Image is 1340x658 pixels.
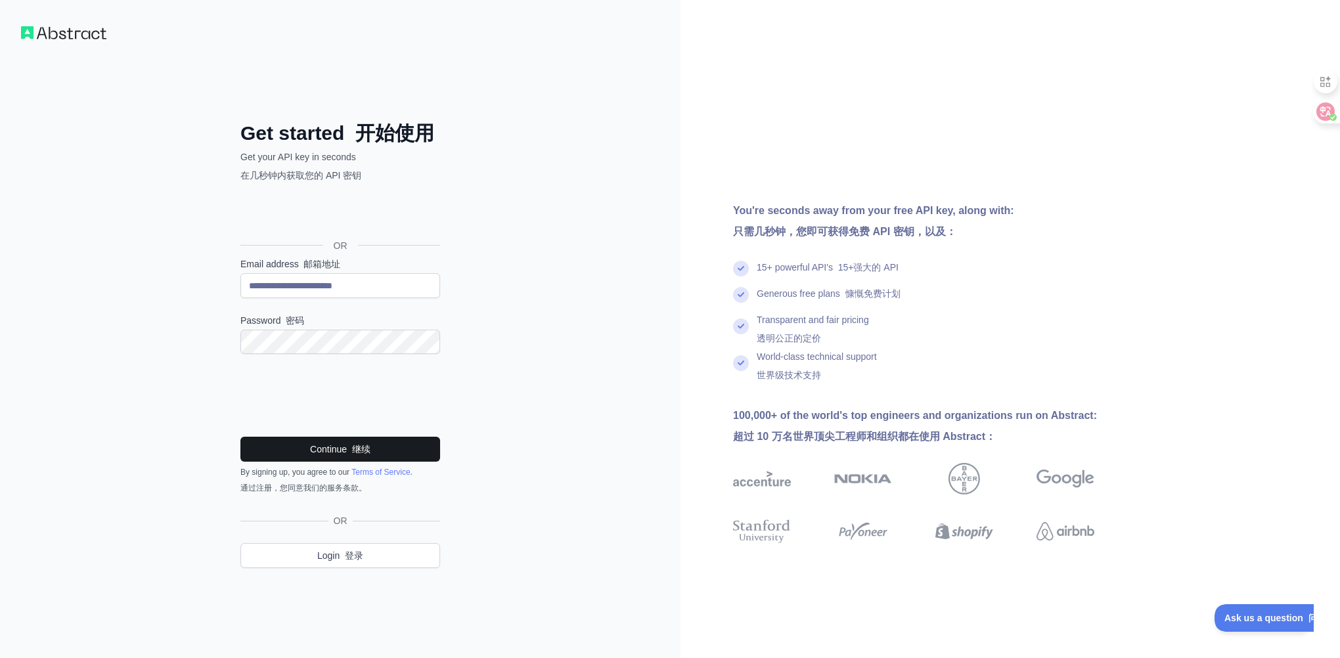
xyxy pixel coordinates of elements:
[1215,604,1314,632] iframe: Toggle Customer Support
[733,463,791,494] img: accenture
[240,467,440,498] div: By signing up, you agree to our .
[240,483,367,493] font: 通过注册，您同意我们的服务条款。
[733,287,749,303] img: check mark
[733,517,791,546] img: stanford university
[733,313,749,340] img: check mark
[240,437,440,462] button: Continue 继续
[757,333,821,343] font: 透明公正的定价
[757,287,901,313] div: Generous free plans
[94,9,158,19] font: 问我们一个问题
[949,463,980,494] img: bayer
[834,517,892,546] img: payoneer
[757,313,869,350] div: Transparent and fair pricing
[21,26,106,39] img: Workflow
[240,170,361,181] font: 在几秒钟内获取您的 API 密钥
[757,261,899,287] div: 15+ powerful API's
[240,150,440,187] p: Get your API key in seconds
[345,550,363,561] font: 登录
[234,202,444,230] iframe: “使用 Google 账号登录”按钮
[303,259,340,269] font: 邮箱地址
[757,350,877,387] div: World-class technical support
[240,121,440,145] h2: Get started
[328,514,353,527] span: OR
[1037,517,1094,546] img: airbnb
[834,463,892,494] img: nokia
[733,203,1136,245] div: You're seconds away from your free API key, along with:
[733,261,749,276] img: check mark
[733,226,956,237] font: 只需几秒钟，您即可获得免费 API 密钥，以及：
[935,517,993,546] img: shopify
[733,408,1136,450] div: 100,000+ of the world's top engineers and organizations run on Abstract:
[1037,463,1094,494] img: google
[323,239,358,252] span: OR
[355,122,434,144] font: 开始使用
[351,468,410,477] a: Terms of Service
[757,370,821,380] font: 世界级技术支持
[240,543,440,568] a: Login 登录
[845,288,901,299] font: 慷慨免费计划
[286,315,304,326] font: 密码
[733,350,749,376] img: check mark
[240,314,440,327] label: Password
[240,257,440,271] label: Email address
[838,262,899,273] font: 15+强大的 API
[733,431,996,442] font: 超过 10 万名世界顶尖工程师和组织都在使用 Abstract：
[240,370,440,421] iframe: reCAPTCHA
[352,444,370,454] font: 继续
